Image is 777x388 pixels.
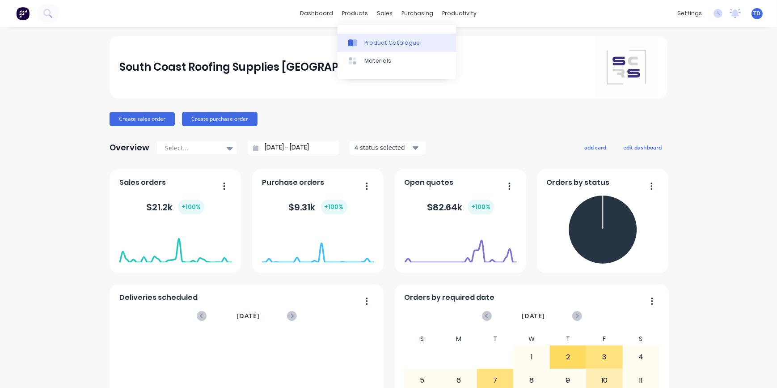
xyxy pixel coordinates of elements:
div: 4 [623,346,659,368]
button: Create purchase order [182,112,258,126]
div: T [477,333,514,345]
a: Materials [338,52,456,70]
div: purchasing [397,7,438,20]
div: $ 21.2k [146,200,204,214]
div: productivity [438,7,481,20]
img: Factory [16,7,30,20]
span: Sales orders [119,177,166,188]
a: dashboard [296,7,338,20]
span: TD [754,9,761,17]
div: S [404,333,441,345]
div: Materials [364,57,391,65]
img: South Coast Roofing Supplies Southern Highlands [595,36,658,98]
div: Overview [110,139,149,157]
button: Create sales order [110,112,175,126]
div: S [623,333,659,345]
a: Product Catalogue [338,34,456,51]
div: $ 82.64k [427,200,494,214]
div: South Coast Roofing Supplies [GEOGRAPHIC_DATA] [119,58,399,76]
div: W [513,333,550,345]
div: $ 9.31k [289,200,347,214]
span: Open quotes [405,177,454,188]
div: + 100 % [321,200,347,214]
div: T [550,333,587,345]
button: add card [579,141,612,153]
span: Purchase orders [262,177,324,188]
div: settings [673,7,706,20]
div: + 100 % [468,200,494,214]
div: sales [373,7,397,20]
div: M [440,333,477,345]
div: 1 [514,346,549,368]
div: 4 status selected [355,143,411,152]
div: Product Catalogue [364,39,420,47]
span: Orders by status [547,177,610,188]
div: + 100 % [178,200,204,214]
span: [DATE] [522,311,545,321]
span: [DATE] [236,311,260,321]
div: 2 [550,346,586,368]
div: 3 [587,346,622,368]
button: edit dashboard [617,141,667,153]
div: products [338,7,373,20]
div: F [586,333,623,345]
button: 4 status selected [350,141,426,154]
